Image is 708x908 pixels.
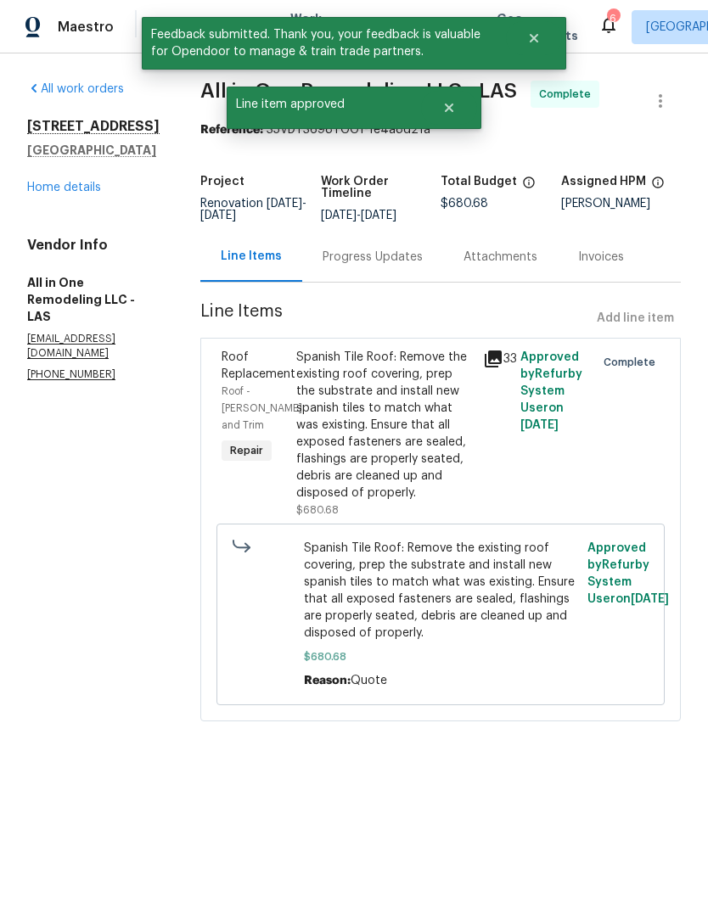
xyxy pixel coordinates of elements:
h5: Assigned HPM [561,176,646,188]
span: [DATE] [267,198,302,210]
span: [DATE] [321,210,357,221]
span: $680.68 [441,198,488,210]
h4: Vendor Info [27,237,160,254]
span: The total cost of line items that have been proposed by Opendoor. This sum includes line items th... [522,176,536,198]
span: Complete [539,86,598,103]
span: Roof Replacement [222,351,295,380]
a: All work orders [27,83,124,95]
span: Work Orders [290,10,334,44]
div: [PERSON_NAME] [561,198,682,210]
div: 35VDT3698TGG1-1e4a8d21a [200,121,681,138]
span: [DATE] [631,593,669,605]
div: Spanish Tile Roof: Remove the existing roof covering, prep the substrate and install new spanish ... [296,349,473,502]
span: Approved by Refurby System User on [587,542,669,605]
span: $680.68 [296,505,339,515]
a: Home details [27,182,101,193]
span: Roof - [PERSON_NAME] and Trim [222,386,302,430]
span: Complete [604,354,662,371]
span: Approved by Refurby System User on [520,351,582,431]
span: Spanish Tile Roof: Remove the existing roof covering, prep the substrate and install new spanish ... [304,540,578,642]
h5: Work Order Timeline [321,176,441,199]
span: Line item approved [227,87,421,122]
span: Repair [223,442,270,459]
button: Close [506,21,562,55]
div: Progress Updates [323,249,423,266]
div: Line Items [221,248,282,265]
span: All in One Remodeling LLC - LAS [200,81,517,101]
span: $680.68 [304,648,578,665]
span: - [200,198,306,221]
h5: All in One Remodeling LLC - LAS [27,274,160,325]
span: Renovation [200,198,306,221]
span: - [321,210,396,221]
div: 33 [483,349,510,369]
div: Invoices [578,249,624,266]
h5: Total Budget [441,176,517,188]
span: Reason: [304,675,351,687]
b: Reference: [200,124,263,136]
div: Attachments [464,249,537,266]
span: Geo Assignments [497,10,578,44]
span: [DATE] [361,210,396,221]
span: Line Items [200,303,590,334]
span: [DATE] [520,419,559,431]
span: Feedback submitted. Thank you, your feedback is valuable for Opendoor to manage & train trade par... [142,17,506,70]
div: 6 [607,10,619,27]
h5: Project [200,176,244,188]
span: Maestro [58,19,114,36]
span: Quote [351,675,387,687]
button: Close [421,91,477,125]
span: [DATE] [200,210,236,221]
span: The hpm assigned to this work order. [651,176,665,198]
